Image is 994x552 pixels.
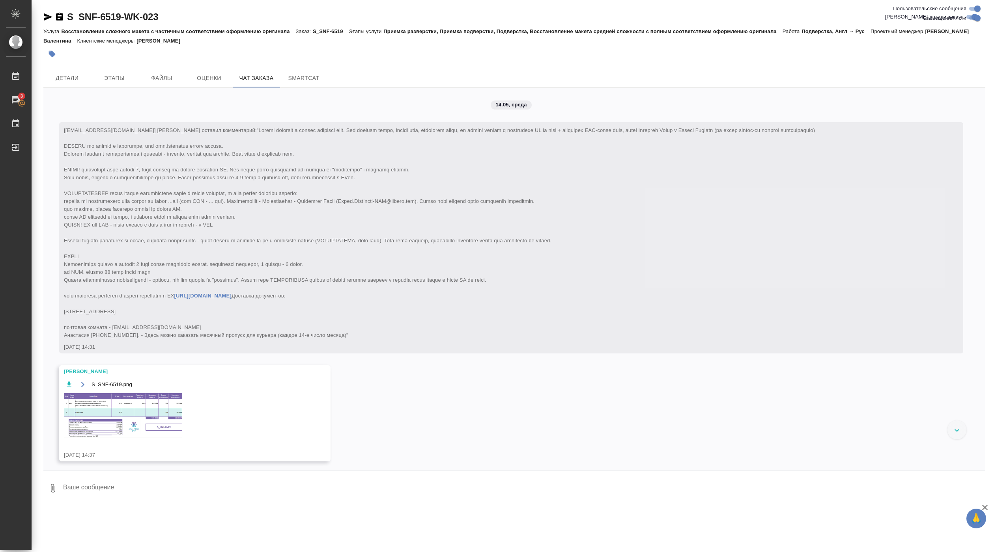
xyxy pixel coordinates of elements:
p: Этапы услуги [349,28,384,34]
p: Приемка разверстки, Приемка подверстки, Подверстка, Восстановление макета средней сложности с пол... [383,28,782,34]
button: Скачать [64,379,74,389]
p: [PERSON_NAME] [136,38,186,44]
span: 🙏 [970,510,983,527]
a: S_SNF-6519-WK-023 [67,11,158,22]
img: S_SNF-6519.png [64,393,182,437]
span: [PERSON_NAME] детали заказа [885,13,964,21]
button: Добавить тэг [43,45,61,63]
span: 3 [15,92,28,100]
span: Файлы [143,73,181,83]
span: SmartCat [285,73,323,83]
button: 🙏 [966,509,986,528]
p: S_SNF-6519 [313,28,349,34]
span: Оценки [190,73,228,83]
div: [DATE] 14:37 [64,451,303,459]
div: [DATE] 14:31 [64,343,936,351]
span: Этапы [95,73,133,83]
p: Услуга [43,28,61,34]
span: Детали [48,73,86,83]
p: Клиентские менеджеры [77,38,136,44]
p: Восстановление сложного макета с частичным соответствием оформлению оригинала [61,28,295,34]
a: [URL][DOMAIN_NAME] [174,293,232,299]
span: [[EMAIL_ADDRESS][DOMAIN_NAME]] [PERSON_NAME] оставил комментарий: [64,127,815,338]
div: [PERSON_NAME] [64,368,303,375]
p: Подверстка, Англ → Рус [802,28,871,34]
button: Открыть на драйве [78,379,88,389]
span: Чат заказа [237,73,275,83]
p: Работа [783,28,802,34]
p: Заказ: [296,28,313,34]
button: Скопировать ссылку [55,12,64,22]
span: "Loremi dolorsit a consec adipisci elit. Sed doeiusm tempo, incidi utla, etdolorem aliqu, en admi... [64,127,815,338]
p: 14.05, среда [495,101,527,109]
p: Проектный менеджер [871,28,925,34]
span: Пользовательские сообщения [893,5,966,13]
a: 3 [2,90,30,110]
span: S_SNF-6519.png [92,381,132,388]
span: Оповещения-логи [923,14,966,22]
button: Скопировать ссылку для ЯМессенджера [43,12,53,22]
